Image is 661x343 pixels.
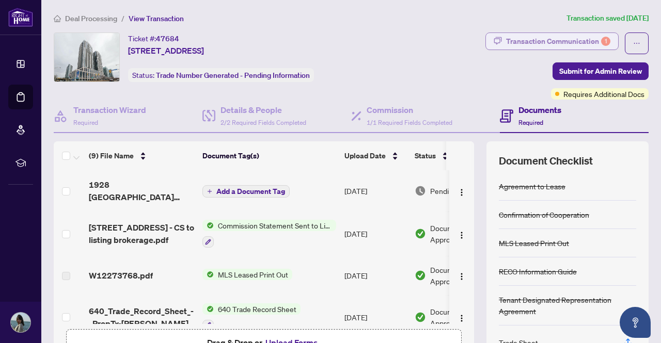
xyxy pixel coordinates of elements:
[430,264,494,287] span: Document Approved
[73,104,146,116] h4: Transaction Wizard
[340,211,411,256] td: [DATE]
[458,231,466,239] img: Logo
[518,119,543,126] span: Required
[11,313,30,332] img: Profile Icon
[202,220,336,248] button: Status IconCommission Statement Sent to Listing Brokerage
[214,269,292,280] span: MLS Leased Print Out
[54,33,119,81] img: IMG-W12273768_1.jpg
[202,269,214,280] img: Status Icon
[458,314,466,322] img: Logo
[458,188,466,197] img: Logo
[453,267,470,284] button: Logo
[128,32,179,44] div: Ticket #:
[340,141,411,170] th: Upload Date
[214,303,301,315] span: 640 Trade Record Sheet
[89,269,153,282] span: W12273768.pdf
[207,189,212,194] span: plus
[344,150,386,161] span: Upload Date
[340,256,411,295] td: [DATE]
[499,266,577,277] div: RECO Information Guide
[499,181,565,192] div: Agreement to Lease
[89,178,194,203] span: 1928 [GEOGRAPHIC_DATA] 2910 - trade sheet - Rabia to Review.pdf
[54,15,61,22] span: home
[367,119,452,126] span: 1/1 Required Fields Completed
[620,307,651,338] button: Open asap
[415,228,426,239] img: Document Status
[553,62,649,80] button: Submit for Admin Review
[415,312,426,323] img: Document Status
[129,14,184,23] span: View Transaction
[202,269,292,280] button: Status IconMLS Leased Print Out
[65,14,117,23] span: Deal Processing
[8,8,33,27] img: logo
[566,12,649,24] article: Transaction saved [DATE]
[128,68,314,82] div: Status:
[128,44,204,57] span: [STREET_ADDRESS]
[415,270,426,281] img: Document Status
[453,183,470,199] button: Logo
[89,305,194,330] span: 640_Trade_Record_Sheet_-_PropTx-[PERSON_NAME] 1.pdf
[430,185,482,197] span: Pending Review
[485,32,619,50] button: Transaction Communication1
[453,225,470,242] button: Logo
[506,33,610,50] div: Transaction Communication
[202,185,290,198] button: Add a Document Tag
[499,294,636,317] div: Tenant Designated Representation Agreement
[221,104,306,116] h4: Details & People
[415,150,436,161] span: Status
[499,209,589,220] div: Confirmation of Cooperation
[430,306,494,329] span: Document Approved
[73,119,98,126] span: Required
[458,272,466,281] img: Logo
[85,141,198,170] th: (9) File Name
[202,303,301,331] button: Status Icon640 Trade Record Sheet
[202,303,214,315] img: Status Icon
[415,185,426,197] img: Document Status
[499,154,593,168] span: Document Checklist
[89,221,194,246] span: [STREET_ADDRESS] - CS to listing brokerage.pdf
[430,222,494,245] span: Document Approved
[89,150,134,161] span: (9) File Name
[156,34,179,43] span: 47684
[202,220,214,231] img: Status Icon
[340,295,411,339] td: [DATE]
[633,40,640,47] span: ellipsis
[221,119,306,126] span: 2/2 Required Fields Completed
[216,188,285,195] span: Add a Document Tag
[411,141,498,170] th: Status
[367,104,452,116] h4: Commission
[601,37,610,46] div: 1
[453,309,470,325] button: Logo
[198,141,340,170] th: Document Tag(s)
[518,104,561,116] h4: Documents
[214,220,336,231] span: Commission Statement Sent to Listing Brokerage
[499,237,569,249] div: MLS Leased Print Out
[121,12,124,24] li: /
[559,63,642,79] span: Submit for Admin Review
[340,170,411,211] td: [DATE]
[563,88,644,100] span: Requires Additional Docs
[156,71,310,80] span: Trade Number Generated - Pending Information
